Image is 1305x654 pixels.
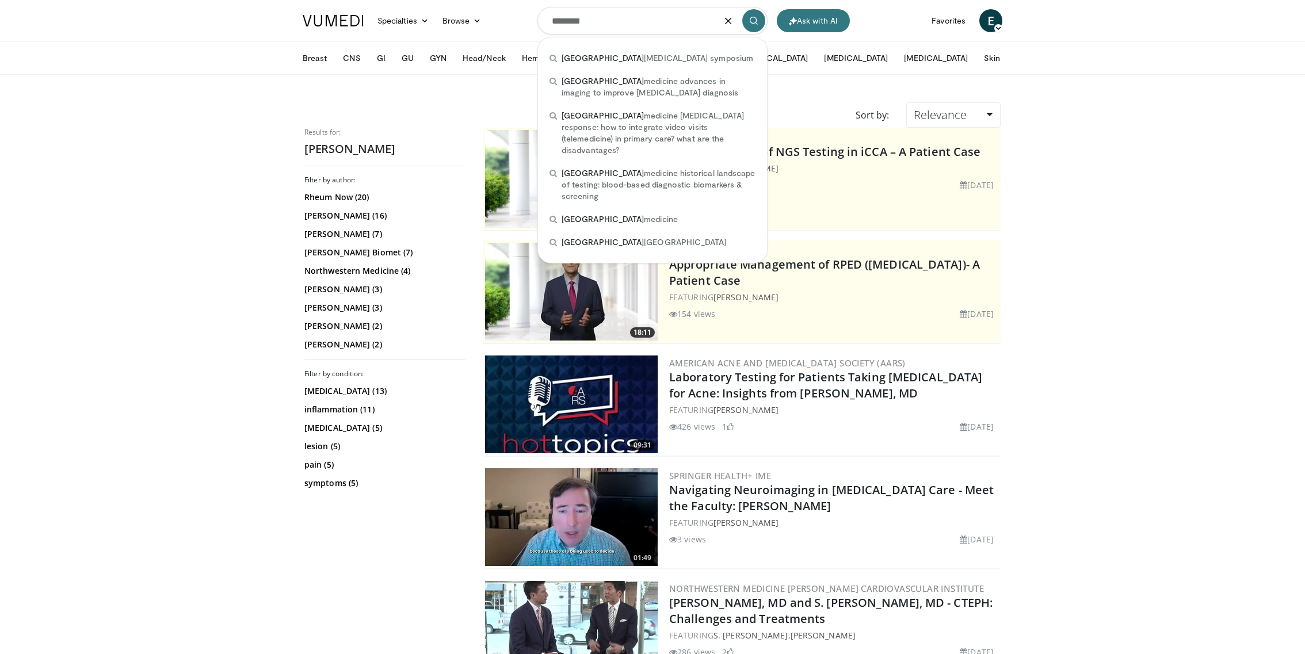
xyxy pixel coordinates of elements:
a: [PERSON_NAME] (7) [304,228,463,240]
a: American Acne and [MEDICAL_DATA] Society (AARS) [669,357,906,369]
a: Browse [436,9,489,32]
a: [PERSON_NAME] [791,630,856,641]
a: [PERSON_NAME] (2) [304,320,463,332]
img: df9d7f73-6896-494b-873f-21b4b3575e10.300x170_q85_crop-smart_upscale.jpg [485,355,658,453]
li: 1 [722,420,734,433]
img: dfb61434-267d-484a-acce-b5dc2d5ee040.300x170_q85_crop-smart_upscale.jpg [485,243,658,341]
div: Sort by: [847,102,898,128]
button: [MEDICAL_DATA] [897,47,975,70]
button: Ask with AI [777,9,850,32]
a: Favorites [925,9,972,32]
li: 3 views [669,533,706,545]
a: [PERSON_NAME] (3) [304,302,463,313]
span: [GEOGRAPHIC_DATA] [562,168,644,178]
a: [MEDICAL_DATA] (5) [304,422,463,434]
li: [DATE] [960,533,994,545]
li: 154 views [669,308,715,320]
a: [PERSON_NAME] (16) [304,210,463,221]
span: medicine advances in imaging to improve [MEDICAL_DATA] diagnosis [562,75,755,98]
a: [PERSON_NAME] [713,517,779,528]
img: 6827cc40-db74-4ebb-97c5-13e529cfd6fb.png.300x170_q85_crop-smart_upscale.png [485,130,658,228]
a: [MEDICAL_DATA] (13) [304,385,463,397]
span: [GEOGRAPHIC_DATA] [562,110,644,120]
input: Search topics, interventions [537,7,768,35]
li: [DATE] [960,179,994,191]
a: [PERSON_NAME] (2) [304,339,463,350]
a: pain (5) [304,459,463,471]
a: symptoms (5) [304,477,463,489]
div: FEATURING , [669,629,998,641]
span: 01:49 [630,553,655,563]
h2: [PERSON_NAME] [304,141,465,156]
span: medicine historical landscape of testing: blood-based diagnostic biomarkers & screening [562,167,755,202]
span: 18:11 [630,327,655,338]
a: Northwestern Medicine (4) [304,265,463,277]
span: [MEDICAL_DATA] symposium [562,52,753,64]
p: Results for: [304,128,465,137]
a: lesion (5) [304,441,463,452]
button: Hematology [515,47,575,70]
a: Relevance [906,102,1001,128]
div: FEATURING [669,404,998,416]
a: Appropriate Management of RPED ([MEDICAL_DATA])- A Patient Case [669,257,980,288]
a: inflammation (11) [304,404,463,415]
a: [PERSON_NAME] [713,404,779,415]
a: S. [PERSON_NAME] [713,630,788,641]
a: Northwestern Medicine [PERSON_NAME] Cardiovascular Institute [669,583,984,594]
span: [GEOGRAPHIC_DATA] [562,76,644,86]
a: [PERSON_NAME], MD and S. [PERSON_NAME], MD - CTEPH: Challenges and Treatments [669,595,993,626]
button: CNS [336,47,367,70]
img: d376b4c9-6358-4b6d-90fd-7f082caa5f43.300x170_q85_crop-smart_upscale.jpg [485,468,658,566]
a: [PERSON_NAME] (3) [304,284,463,295]
a: Rheum Now (20) [304,192,463,203]
h3: Filter by condition: [304,369,465,378]
button: Skin [977,47,1006,70]
button: GYN [423,47,453,70]
span: medicine [562,213,678,225]
a: 01:49 [485,468,658,566]
a: 18:56 [485,130,658,228]
li: [DATE] [960,308,994,320]
a: [PERSON_NAME] Biomet (7) [304,247,463,258]
span: [GEOGRAPHIC_DATA] [562,236,726,248]
button: GU [395,47,421,70]
a: [PERSON_NAME] [713,292,779,303]
h3: Filter by author: [304,175,465,185]
span: [GEOGRAPHIC_DATA] [562,237,644,247]
a: Laboratory Testing for Patients Taking [MEDICAL_DATA] for Acne: Insights from [PERSON_NAME], MD [669,369,982,401]
span: medicine [MEDICAL_DATA] response: how to integrate video visits (telemedicine) in primary care? w... [562,110,755,156]
button: Breast [296,47,334,70]
li: 426 views [669,420,715,433]
span: [GEOGRAPHIC_DATA] [562,53,644,63]
button: GI [370,47,392,70]
li: [DATE] [960,420,994,433]
a: Springer Health+ IME [669,470,771,481]
div: FEATURING [669,517,998,529]
span: 09:31 [630,440,655,450]
span: Relevance [914,107,967,123]
div: FEATURING [669,291,998,303]
button: [MEDICAL_DATA] [817,47,895,70]
button: Head/Neck [456,47,513,70]
a: 18:11 [485,243,658,341]
a: Specialties [371,9,436,32]
button: [MEDICAL_DATA] [737,47,815,70]
div: FEATURING [669,162,998,174]
span: [GEOGRAPHIC_DATA] [562,214,644,224]
img: VuMedi Logo [303,15,364,26]
a: 09:31 [485,355,658,453]
a: The Importance of NGS Testing in iCCA – A Patient Case [669,144,980,159]
a: E [979,9,1002,32]
a: Navigating Neuroimaging in [MEDICAL_DATA] Care - Meet the Faculty: [PERSON_NAME] [669,482,994,514]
